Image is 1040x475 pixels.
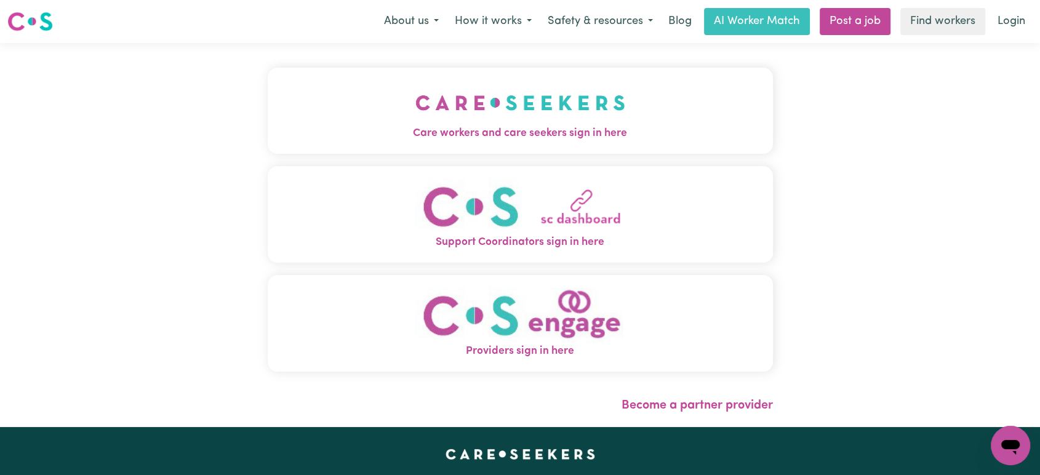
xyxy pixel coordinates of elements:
[991,426,1030,465] iframe: Button to launch messaging window
[7,7,53,36] a: Careseekers logo
[661,8,699,35] a: Blog
[268,68,773,154] button: Care workers and care seekers sign in here
[268,275,773,372] button: Providers sign in here
[990,8,1033,35] a: Login
[540,9,661,34] button: Safety & resources
[446,449,595,459] a: Careseekers home page
[268,166,773,263] button: Support Coordinators sign in here
[622,399,773,412] a: Become a partner provider
[704,8,810,35] a: AI Worker Match
[268,126,773,142] span: Care workers and care seekers sign in here
[268,343,773,359] span: Providers sign in here
[820,8,890,35] a: Post a job
[447,9,540,34] button: How it works
[268,234,773,250] span: Support Coordinators sign in here
[376,9,447,34] button: About us
[7,10,53,33] img: Careseekers logo
[900,8,985,35] a: Find workers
